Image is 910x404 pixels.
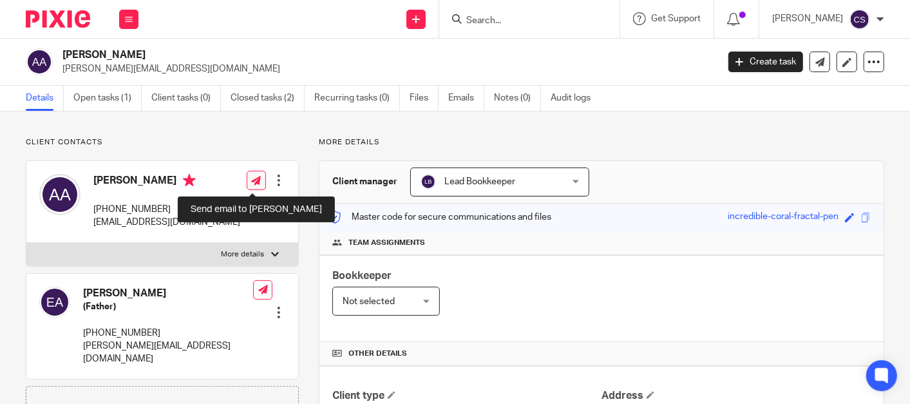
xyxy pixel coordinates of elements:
a: Client tasks (0) [151,86,221,111]
p: More details [319,137,884,148]
p: Master code for secure communications and files [329,211,551,224]
span: Bookkeeper [332,271,392,281]
img: svg%3E [26,48,53,75]
img: svg%3E [849,9,870,30]
a: Create task [728,52,803,72]
p: [PHONE_NUMBER] [83,327,253,340]
p: [PERSON_NAME] [772,12,843,25]
a: Closed tasks (2) [231,86,305,111]
img: svg%3E [421,174,436,189]
h4: [PERSON_NAME] [83,287,253,300]
a: Open tasks (1) [73,86,142,111]
p: [PERSON_NAME][EMAIL_ADDRESS][DOMAIN_NAME] [62,63,709,75]
h5: (Father) [83,300,253,313]
a: Recurring tasks (0) [314,86,400,111]
a: Emails [448,86,484,111]
h4: Client type [332,389,602,403]
a: Files [410,86,439,111]
p: [PERSON_NAME][EMAIL_ADDRESS][DOMAIN_NAME] [83,340,253,366]
span: Other details [348,349,407,359]
span: Not selected [343,297,395,306]
a: Details [26,86,64,111]
input: Search [465,15,581,27]
p: Client contacts [26,137,299,148]
h3: Client manager [332,175,397,188]
img: Pixie [26,10,90,28]
h4: Address [602,389,871,403]
span: Team assignments [348,238,425,248]
p: [PHONE_NUMBER] [93,203,240,216]
a: Notes (0) [494,86,541,111]
i: Primary [183,174,196,187]
a: Audit logs [551,86,600,111]
p: More details [222,249,265,260]
img: svg%3E [39,174,81,215]
h4: [PERSON_NAME] [93,174,240,190]
img: svg%3E [39,287,70,318]
p: [EMAIL_ADDRESS][DOMAIN_NAME] [93,216,240,229]
span: Get Support [651,14,701,23]
span: Lead Bookkeeper [444,177,515,186]
div: incredible-coral-fractal-pen [728,210,839,225]
h2: [PERSON_NAME] [62,48,580,62]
